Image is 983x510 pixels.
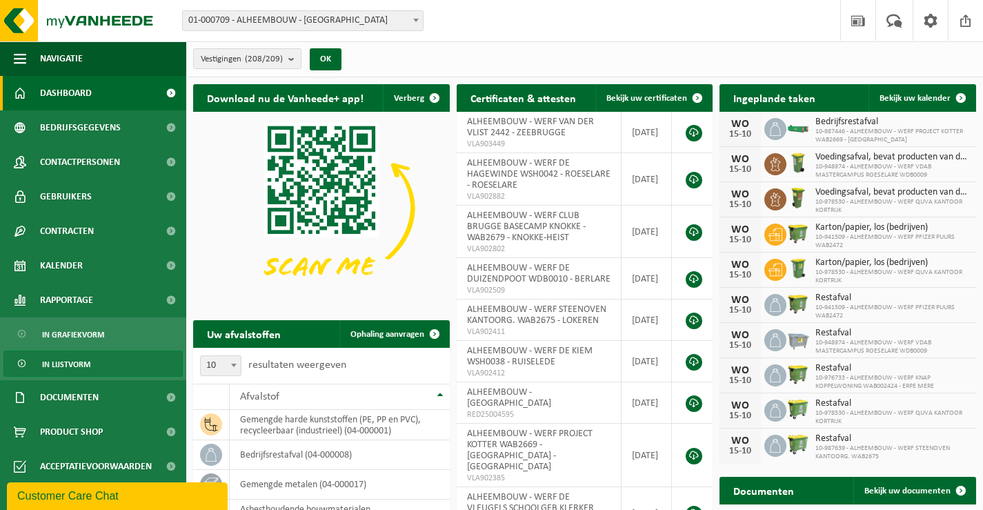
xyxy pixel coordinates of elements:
span: VLA902509 [467,285,610,296]
img: WB-1100-HPE-GN-50 [786,222,810,245]
div: 15-10 [726,130,754,139]
span: 10-941509 - ALHEEMBOUW - WERF PFIZER PUURS WAB2472 [815,304,969,320]
td: [DATE] [622,382,672,424]
td: [DATE] [622,112,672,153]
img: WB-0140-HPE-GN-50 [786,151,810,175]
div: WO [726,400,754,411]
span: ALHEEMBOUW - WERF VAN DER VLIST 2442 - ZEEBRUGGE [467,117,594,138]
span: Restafval [815,328,969,339]
span: Rapportage [40,283,93,317]
span: VLA902411 [467,326,610,337]
img: Download de VHEPlus App [193,112,450,304]
span: Restafval [815,293,969,304]
label: resultaten weergeven [248,360,346,371]
span: 10-987639 - ALHEEMBOUW - WERF STEENOVEN KANTOORG. WAB2675 [815,444,969,461]
span: VLA902802 [467,244,610,255]
span: VLA902385 [467,473,610,484]
a: Bekijk uw certificaten [595,84,711,112]
div: 15-10 [726,165,754,175]
span: Contactpersonen [40,145,120,179]
img: HK-XC-10-GN-00 [786,121,810,134]
img: WB-0660-HPE-GN-50 [786,433,810,456]
span: Bekijk uw documenten [864,487,951,496]
div: WO [726,154,754,165]
span: ALHEEMBOUW - [GEOGRAPHIC_DATA] [467,387,551,409]
div: WO [726,259,754,271]
img: WB-0240-HPE-GN-50 [786,257,810,280]
td: [DATE] [622,153,672,206]
count: (208/209) [245,55,283,63]
td: [DATE] [622,424,672,487]
h2: Ingeplande taken [719,84,829,111]
td: gemengde metalen (04-000017) [230,470,450,500]
div: 15-10 [726,376,754,386]
td: [DATE] [622,300,672,341]
div: WO [726,224,754,235]
span: Afvalstof [240,391,279,402]
img: WB-2500-GAL-GY-01 [786,327,810,351]
span: Bedrijfsrestafval [815,117,969,128]
h2: Download nu de Vanheede+ app! [193,84,377,111]
a: Bekijk uw kalender [868,84,975,112]
td: [DATE] [622,341,672,382]
span: 10-948974 - ALHEEMBOUW - WERF VDAB MASTERCAMPUS ROESELARE WDB0009 [815,163,969,179]
a: Ophaling aanvragen [339,320,448,348]
td: bedrijfsrestafval (04-000008) [230,440,450,470]
span: VLA903449 [467,139,610,150]
div: 15-10 [726,271,754,280]
span: 01-000709 - ALHEEMBOUW - OOSTNIEUWKERKE [183,11,423,30]
span: 10-978530 - ALHEEMBOUW - WERF QUVA KANTOOR KORTRIJK [815,198,969,215]
span: 10-941509 - ALHEEMBOUW - WERF PFIZER PUURS WAB2472 [815,233,969,250]
img: WB-0060-HPE-GN-50 [786,186,810,210]
h2: Documenten [719,477,808,504]
button: Vestigingen(208/209) [193,48,301,69]
span: 10-987446 - ALHEEMBOUW - WERF PROJECT KOTTER WAB2669 - [GEOGRAPHIC_DATA] [815,128,969,144]
img: WB-0660-HPE-GN-50 [786,398,810,421]
span: Vestigingen [201,49,283,70]
div: WO [726,330,754,341]
span: 10-978530 - ALHEEMBOUW - WERF QUVA KANTOOR KORTRIJK [815,409,969,426]
td: [DATE] [622,258,672,300]
span: Acceptatievoorwaarden [40,449,152,484]
span: 10-978530 - ALHEEMBOUW - WERF QUVA KANTOOR KORTRIJK [815,268,969,285]
span: Karton/papier, los (bedrijven) [815,257,969,268]
span: Bekijk uw kalender [880,94,951,103]
td: [DATE] [622,206,672,258]
span: Dashboard [40,76,92,110]
span: Bedrijfsgegevens [40,110,121,145]
a: Bekijk uw documenten [853,477,975,504]
span: RED25004595 [467,409,610,420]
div: 15-10 [726,341,754,351]
span: Documenten [40,380,99,415]
iframe: chat widget [7,480,230,510]
img: WB-1100-HPE-GN-51 [786,362,810,386]
img: WB-1100-HPE-GN-50 [786,292,810,315]
div: WO [726,189,754,200]
div: 15-10 [726,411,754,421]
span: 10-976733 - ALHEEMBOUW - WERF KNAP KOPPELWONING WAB002424 - ERPE MERE [815,374,969,391]
span: Restafval [815,363,969,374]
h2: Uw afvalstoffen [193,320,295,347]
button: Verberg [383,84,448,112]
span: 01-000709 - ALHEEMBOUW - OOSTNIEUWKERKE [182,10,424,31]
a: In lijstvorm [3,351,183,377]
span: In grafiekvorm [42,322,104,348]
span: ALHEEMBOUW - WERF PROJECT KOTTER WAB2669 - [GEOGRAPHIC_DATA] - [GEOGRAPHIC_DATA] [467,429,593,472]
span: ALHEEMBOUW - WERF STEENOVEN KANTOORG. WAB2675 - LOKEREN [467,304,606,326]
span: ALHEEMBOUW - WERF DE DUIZENDPOOT WDB0010 - BERLARE [467,263,610,284]
span: ALHEEMBOUW - WERF CLUB BRUGGE BASECAMP KNOKKE - WAB2679 - KNOKKE-HEIST [467,210,586,243]
span: Navigatie [40,41,83,76]
span: Product Shop [40,415,103,449]
span: ALHEEMBOUW - WERF DE HAGEWINDE WSH0042 - ROESELARE - ROESELARE [467,158,610,190]
span: Voedingsafval, bevat producten van dierlijke oorsprong, onverpakt, categorie 3 [815,152,969,163]
div: 15-10 [726,447,754,456]
span: Contracten [40,214,94,248]
div: WO [726,435,754,447]
div: WO [726,365,754,376]
button: OK [310,48,341,70]
span: Voedingsafval, bevat producten van dierlijke oorsprong, onverpakt, categorie 3 [815,187,969,198]
div: WO [726,295,754,306]
span: 10 [200,355,241,376]
span: 10 [201,356,241,375]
